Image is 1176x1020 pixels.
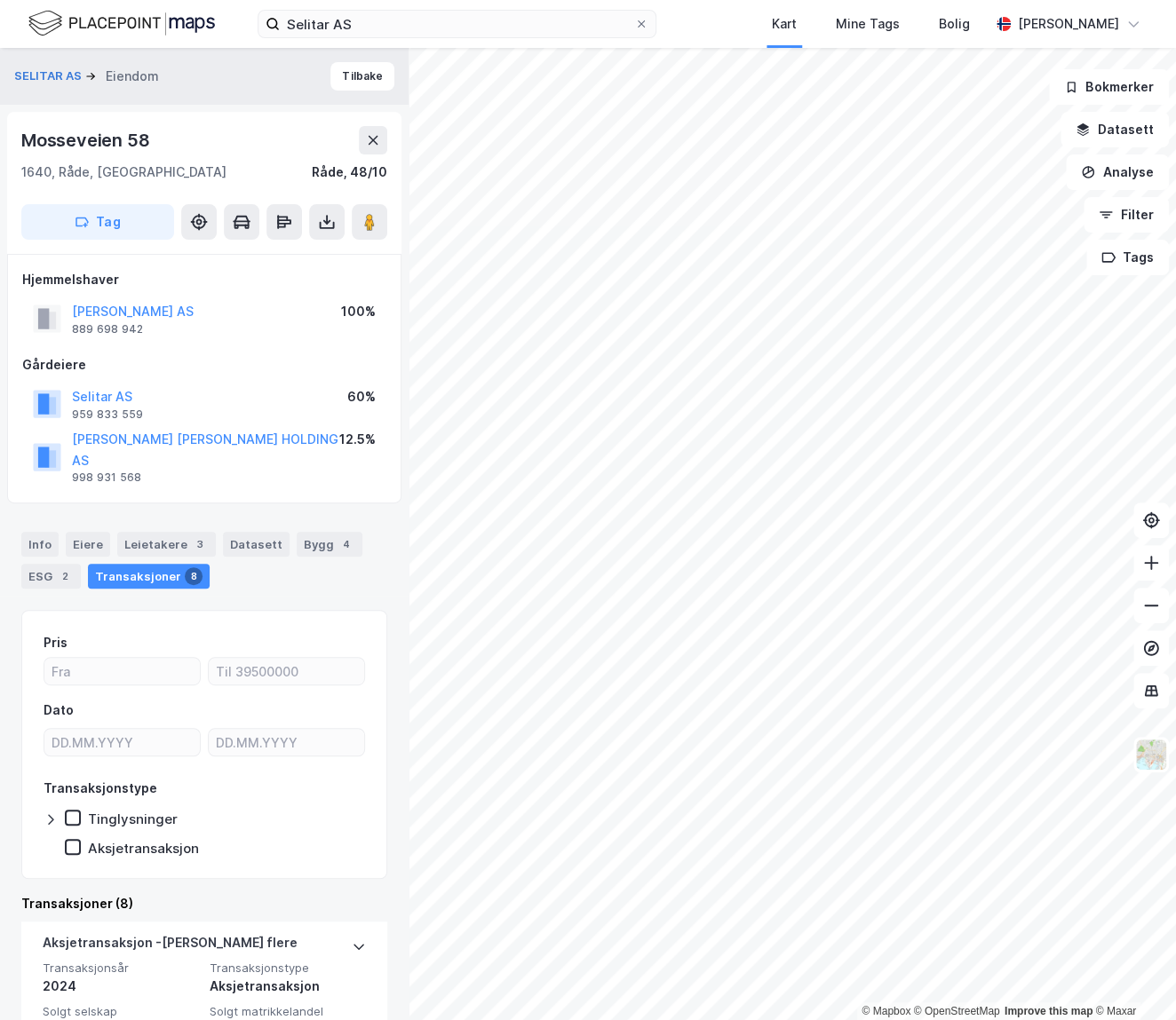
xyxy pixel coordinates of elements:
div: Hjemmelshaver [22,269,386,290]
input: Til 39500000 [209,658,364,684]
input: Søk på adresse, matrikkel, gårdeiere, leietakere eller personer [280,11,634,37]
div: Mine Tags [836,13,900,35]
a: OpenStreetMap [914,1005,1000,1017]
img: Z [1134,738,1168,771]
div: 60% [347,386,376,407]
div: Leietakere [117,532,216,557]
button: Tags [1086,240,1169,275]
div: 3 [191,535,209,553]
div: Transaksjoner (8) [21,893,387,914]
input: DD.MM.YYYY [44,729,200,755]
button: Bokmerker [1049,69,1169,105]
button: Tilbake [330,62,394,91]
div: 100% [341,301,376,322]
img: logo.f888ab2527a4732fd821a326f86c7f29.svg [28,8,215,39]
span: Solgt matrikkelandel [210,1004,366,1019]
div: Aksjetransaksjon [88,840,199,857]
div: [PERSON_NAME] [1018,13,1119,35]
div: Kart [772,13,797,35]
div: 2024 [43,976,199,997]
div: Dato [44,700,74,721]
div: Tinglysninger [88,810,178,827]
a: Improve this map [1005,1005,1093,1017]
iframe: Chat Widget [1087,935,1176,1020]
button: Tag [21,204,174,240]
div: 4 [338,535,355,553]
button: Filter [1084,197,1169,233]
button: Analyse [1066,154,1169,190]
button: Datasett [1061,112,1169,147]
div: 889 698 942 [72,322,143,336]
span: Solgt selskap [43,1004,199,1019]
div: 1640, Råde, [GEOGRAPHIC_DATA] [21,162,226,183]
input: DD.MM.YYYY [209,729,364,755]
div: Eiendom [106,66,159,87]
div: 12.5% [339,429,376,450]
div: Aksjetransaksjon [210,976,366,997]
div: Transaksjoner [88,564,210,589]
div: Info [21,532,59,557]
input: Fra [44,658,200,684]
div: ESG [21,564,81,589]
span: Transaksjonstype [210,961,366,976]
span: Transaksjonsår [43,961,199,976]
div: Mosseveien 58 [21,126,153,154]
div: Bygg [297,532,362,557]
div: Aksjetransaksjon - [PERSON_NAME] flere [43,932,298,961]
div: Eiere [66,532,110,557]
a: Mapbox [862,1005,910,1017]
button: SELITAR AS [14,67,85,85]
div: Gårdeiere [22,354,386,376]
div: 8 [185,567,203,585]
div: 2 [56,567,74,585]
div: Råde, 48/10 [312,162,387,183]
div: Datasett [223,532,290,557]
div: 998 931 568 [72,470,141,485]
div: Bolig [939,13,970,35]
div: 959 833 559 [72,407,143,422]
div: Pris [44,632,68,653]
div: Transaksjonstype [44,778,157,799]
